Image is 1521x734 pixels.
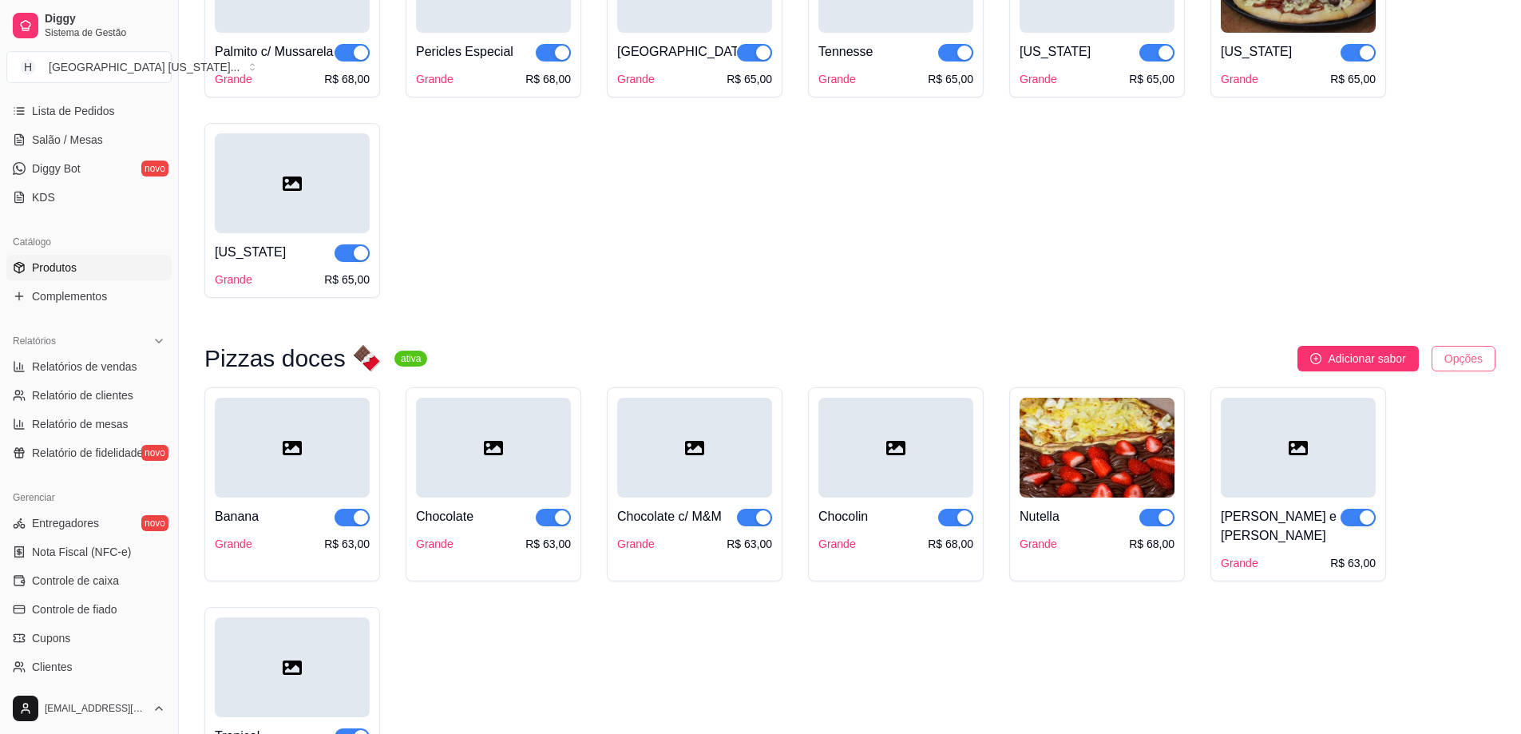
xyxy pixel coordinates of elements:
button: Select a team [6,51,172,83]
div: R$ 68,00 [525,71,571,87]
div: R$ 65,00 [324,272,370,288]
div: Grande [215,71,252,87]
span: Nota Fiscal (NFC-e) [32,544,131,560]
div: Grande [416,536,454,552]
div: Grande [1020,71,1057,87]
button: Adicionar sabor [1297,346,1418,371]
span: Salão / Mesas [32,132,103,148]
div: R$ 65,00 [1129,71,1174,87]
a: Entregadoresnovo [6,510,172,536]
a: Clientes [6,654,172,680]
div: [PERSON_NAME] e [PERSON_NAME] [1221,507,1341,546]
span: Diggy [45,12,165,26]
div: Chocolate [416,507,473,526]
div: [US_STATE] [215,243,286,262]
a: Controle de caixa [6,568,172,593]
div: [GEOGRAPHIC_DATA] [617,42,737,61]
a: Complementos [6,284,172,309]
div: R$ 68,00 [324,71,370,87]
span: Complementos [32,288,107,304]
div: Grande [818,71,856,87]
a: Nota Fiscal (NFC-e) [6,539,172,565]
span: KDS [32,189,55,205]
div: R$ 65,00 [727,71,772,87]
div: Grande [617,536,655,552]
span: Sistema de Gestão [45,26,165,39]
div: Grande [1221,555,1258,571]
div: R$ 68,00 [1129,536,1174,552]
a: Produtos [6,255,172,280]
span: Controle de caixa [32,573,119,589]
div: Grande [416,71,454,87]
h3: Pizzas doces 🍫 [204,349,382,368]
span: Entregadores [32,515,99,531]
div: R$ 65,00 [1330,71,1376,87]
div: Catálogo [6,229,172,255]
div: [GEOGRAPHIC_DATA] [US_STATE] ... [49,59,240,75]
span: Lista de Pedidos [32,103,115,119]
span: plus-circle [1310,353,1321,364]
img: product-image [1020,398,1174,498]
span: Produtos [32,260,77,276]
div: Pericles Especial [416,42,513,61]
span: Relatório de mesas [32,416,129,432]
a: Relatórios de vendas [6,354,172,379]
a: Lista de Pedidos [6,98,172,124]
a: Relatório de fidelidadenovo [6,440,172,466]
span: Adicionar sabor [1328,350,1405,367]
div: R$ 63,00 [324,536,370,552]
span: Relatórios [13,335,56,347]
span: [EMAIL_ADDRESS][DOMAIN_NAME] [45,702,146,715]
a: Diggy Botnovo [6,156,172,181]
div: Grande [215,272,252,288]
span: Cupons [32,630,70,646]
div: Grande [617,71,655,87]
div: Chocolin [818,507,868,526]
a: DiggySistema de Gestão [6,6,172,45]
sup: ativa [394,351,427,367]
button: [EMAIL_ADDRESS][DOMAIN_NAME] [6,689,172,728]
div: Chocolate c/ M&M [617,507,722,526]
div: R$ 63,00 [1330,555,1376,571]
a: KDS [6,184,172,210]
button: Opções [1432,346,1495,371]
div: Nutella [1020,507,1060,526]
span: Relatório de clientes [32,387,133,403]
div: Grande [818,536,856,552]
a: Relatório de clientes [6,383,172,408]
a: Controle de fiado [6,597,172,622]
span: Relatórios de vendas [32,359,137,375]
div: Grande [1221,71,1258,87]
span: Clientes [32,659,73,675]
div: Tennesse [818,42,873,61]
div: R$ 65,00 [928,71,973,87]
span: H [20,59,36,75]
span: Controle de fiado [32,601,117,617]
a: Cupons [6,625,172,651]
span: Opções [1444,350,1483,367]
div: Gerenciar [6,485,172,510]
div: Banana [215,507,259,526]
div: [US_STATE] [1020,42,1091,61]
span: Diggy Bot [32,161,81,177]
div: R$ 63,00 [727,536,772,552]
div: [US_STATE] [1221,42,1292,61]
div: R$ 68,00 [928,536,973,552]
a: Relatório de mesas [6,411,172,437]
a: Salão / Mesas [6,127,172,153]
div: Grande [1020,536,1057,552]
span: Relatório de fidelidade [32,445,143,461]
div: Palmito c/ Mussarela [215,42,334,61]
div: R$ 63,00 [525,536,571,552]
div: Grande [215,536,252,552]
